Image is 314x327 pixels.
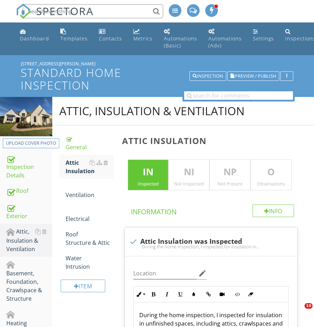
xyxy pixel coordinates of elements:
[187,288,200,301] button: Colors
[61,280,105,292] div: Item
[210,165,250,179] p: NP
[6,203,52,220] div: Exterior
[134,288,147,301] button: Inline Style
[6,187,52,196] div: Roof
[66,206,113,223] div: Electrical
[21,66,293,91] h1: Standard Home Inspection
[122,136,303,145] h3: Attic Insulation
[23,4,163,18] input: Search everything...
[66,254,113,271] div: Water Intrusion
[189,72,226,79] a: Inspection
[193,74,223,79] div: Inspection
[227,71,279,81] button: Preview / Publish
[6,140,56,147] div: Upload cover photo
[66,158,113,175] div: Attic Insulation
[60,35,88,42] div: Templates
[99,35,122,42] div: Contacts
[235,74,276,78] span: Preview / Publish
[66,182,113,199] div: Ventilation
[231,288,244,301] button: Code View
[198,269,207,277] i: edit
[59,104,245,118] div: Attic, Insulation & Ventilation
[66,135,113,151] div: General
[161,25,200,52] a: Automations (Basic)
[250,25,277,45] a: Settings
[6,227,52,253] div: Attic, Insulation & Ventilation
[227,72,279,79] a: Preview / Publish
[160,288,174,301] button: Italic (⌘I)
[184,91,293,100] input: search for comments
[253,204,294,217] div: Info
[131,204,294,216] h4: Information
[133,35,153,42] div: Metrics
[3,138,59,148] button: Upload cover photo
[128,181,168,187] div: Inspected
[147,288,160,301] button: Bold (⌘B)
[215,288,229,301] button: Insert Video
[202,288,215,301] button: Insert Link (⌘K)
[131,25,155,45] a: Metrics
[174,288,187,301] button: Underline (⌘U)
[189,71,226,81] button: Inspection
[251,165,291,179] p: O
[305,303,313,309] span: 10
[6,260,52,303] div: Basement, Foundation, Crawlspace & Structure
[96,25,125,45] a: Contacts
[58,25,91,45] a: Templates
[6,154,52,180] div: Inspection Details
[21,61,293,66] div: [STREET_ADDRESS][PERSON_NAME]
[210,181,250,187] div: Not Present
[164,35,197,49] div: Automations (Basic)
[253,35,274,42] div: Settings
[208,35,242,49] div: Automations (Adv)
[66,230,113,247] div: Roof Structure & Attic
[251,181,291,187] div: Observations
[169,181,209,187] div: Not Inspected
[17,25,52,45] a: Dashboard
[128,165,168,179] p: IN
[133,268,197,279] input: Location
[290,303,307,320] iframe: Intercom live chat
[169,165,209,179] p: NI
[129,244,293,249] div: During the home inspection, I inspected for insulation in unfinished spaces, including attics, cr...
[20,35,49,42] div: Dashboard
[206,25,245,52] a: Automations (Advanced)
[244,288,257,301] button: Clear Formatting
